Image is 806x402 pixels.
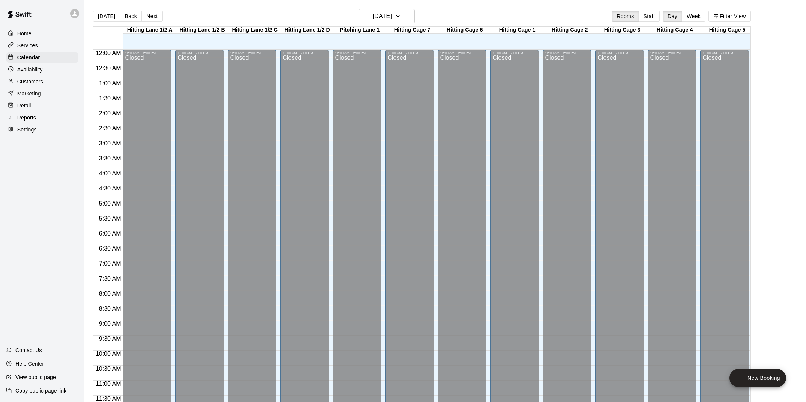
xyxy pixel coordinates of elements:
[6,28,78,39] a: Home
[15,346,42,354] p: Contact Us
[650,51,694,55] div: 12:00 AM – 2:00 PM
[94,396,123,402] span: 11:30 AM
[17,54,40,61] p: Calendar
[492,51,537,55] div: 12:00 AM – 2:00 PM
[97,275,123,282] span: 7:30 AM
[97,230,123,237] span: 6:00 AM
[359,9,415,23] button: [DATE]
[281,27,333,34] div: Hitting Lane 1/2 D
[230,51,274,55] div: 12:00 AM – 2:00 PM
[6,64,78,75] a: Availability
[97,215,123,222] span: 5:30 AM
[17,66,43,73] p: Availability
[97,140,123,147] span: 3:00 AM
[141,11,162,22] button: Next
[94,381,123,387] span: 11:00 AM
[612,11,639,22] button: Rooms
[282,51,327,55] div: 12:00 AM – 2:00 PM
[17,102,31,109] p: Retail
[6,100,78,111] a: Retail
[6,40,78,51] a: Services
[17,42,38,49] p: Services
[708,11,750,22] button: Filter View
[15,360,44,367] p: Help Center
[6,88,78,99] a: Marketing
[123,27,176,34] div: Hitting Lane 1/2 A
[6,112,78,123] a: Reports
[15,373,56,381] p: View public page
[386,27,438,34] div: Hitting Cage 7
[17,90,41,97] p: Marketing
[97,290,123,297] span: 8:00 AM
[97,305,123,312] span: 8:30 AM
[491,27,543,34] div: Hitting Cage 1
[93,11,120,22] button: [DATE]
[663,11,682,22] button: Day
[94,351,123,357] span: 10:00 AM
[176,27,228,34] div: Hitting Lane 1/2 B
[120,11,142,22] button: Back
[440,51,484,55] div: 12:00 AM – 2:00 PM
[97,260,123,267] span: 7:00 AM
[596,27,648,34] div: Hitting Cage 3
[597,51,642,55] div: 12:00 AM – 2:00 PM
[17,126,37,133] p: Settings
[17,114,36,121] p: Reports
[682,11,705,22] button: Week
[97,80,123,86] span: 1:00 AM
[94,65,123,71] span: 12:30 AM
[94,366,123,372] span: 10:30 AM
[701,27,753,34] div: Hitting Cage 5
[729,369,786,387] button: add
[97,320,123,327] span: 9:00 AM
[97,125,123,131] span: 2:30 AM
[543,27,596,34] div: Hitting Cage 2
[97,336,123,342] span: 9:30 AM
[6,52,78,63] a: Calendar
[373,11,392,21] h6: [DATE]
[228,27,281,34] div: Hitting Lane 1/2 C
[545,51,589,55] div: 12:00 AM – 2:00 PM
[702,51,747,55] div: 12:00 AM – 2:00 PM
[97,95,123,101] span: 1:30 AM
[17,78,43,85] p: Customers
[648,27,701,34] div: Hitting Cage 4
[97,155,123,162] span: 3:30 AM
[438,27,491,34] div: Hitting Cage 6
[94,50,123,56] span: 12:00 AM
[335,51,379,55] div: 12:00 AM – 2:00 PM
[97,170,123,177] span: 4:00 AM
[6,124,78,135] a: Settings
[97,200,123,207] span: 5:00 AM
[17,30,32,37] p: Home
[15,387,66,394] p: Copy public page link
[97,185,123,192] span: 4:30 AM
[387,51,432,55] div: 12:00 AM – 2:00 PM
[333,27,386,34] div: Pitching Lane 1
[125,51,169,55] div: 12:00 AM – 2:00 PM
[177,51,222,55] div: 12:00 AM – 2:00 PM
[639,11,660,22] button: Staff
[97,110,123,116] span: 2:00 AM
[6,76,78,87] a: Customers
[97,245,123,252] span: 6:30 AM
